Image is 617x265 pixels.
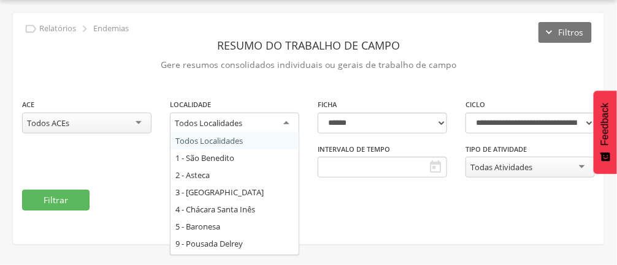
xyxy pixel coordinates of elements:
button: Filtrar [22,190,90,211]
button: Filtros [538,22,592,43]
label: Tipo de Atividade [466,144,527,154]
span: Feedback [600,103,611,146]
div: 5 - Baronesa [171,218,299,235]
label: ACE [22,100,34,110]
div: Todas Atividades [470,162,532,173]
div: 2 - Asteca [171,166,299,184]
div: 9 - Pousada Delrey [171,235,299,252]
label: Ciclo [466,100,485,110]
label: Ficha [318,100,337,110]
i:  [428,160,443,174]
header: Resumo do Trabalho de Campo [22,34,595,56]
i:  [24,22,37,35]
i:  [78,22,91,35]
p: Gere resumos consolidados individuais ou gerais de trabalho de campo [22,56,595,73]
div: 3 - [GEOGRAPHIC_DATA] [171,184,299,201]
div: Todos ACEs [27,118,69,129]
div: 4 - Chácara Santa Inês [171,201,299,218]
p: Endemias [93,24,129,34]
label: Localidade [170,100,211,110]
button: Feedback - Mostrar pesquisa [594,91,617,174]
label: Intervalo de Tempo [318,144,390,154]
div: 1 - São Benedito [171,149,299,166]
div: Todos Localidades [175,118,242,129]
div: Todos Localidades [171,132,299,149]
p: Relatórios [39,24,76,34]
